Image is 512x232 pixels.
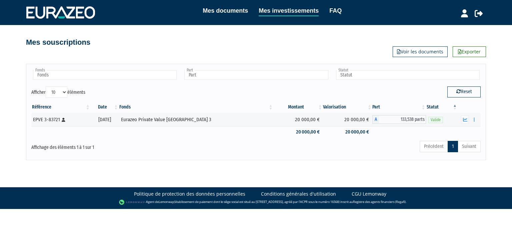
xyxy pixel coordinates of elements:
span: Valide [428,117,443,123]
img: 1732889491-logotype_eurazeo_blanc_rvb.png [26,6,95,18]
a: Mes documents [203,6,248,15]
button: Reset [447,86,481,97]
a: FAQ [329,6,342,15]
a: Voir les documents [393,46,448,57]
td: 20 000,00 € [274,126,323,138]
a: 1 [448,141,458,152]
div: EPVE 3-83721 [33,116,88,123]
div: Affichage des éléments 1 à 1 sur 1 [31,140,213,151]
a: Lemonway [159,200,174,204]
th: Date: activer pour trier la colonne par ordre croissant [91,101,119,113]
div: - Agent de (établissement de paiement dont le siège social est situé au [STREET_ADDRESS], agréé p... [7,199,505,206]
td: 20 000,00 € [323,113,372,126]
label: Afficher éléments [31,86,85,98]
img: logo-lemonway.png [119,199,145,206]
a: Registre des agents financiers (Regafi) [353,200,406,204]
a: Suivant [458,141,481,152]
a: CGU Lemonway [352,191,386,197]
th: Part: activer pour trier la colonne par ordre croissant [372,101,426,113]
th: Référence : activer pour trier la colonne par ordre croissant [31,101,91,113]
th: Statut : activer pour trier la colonne par ordre d&eacute;croissant [426,101,457,113]
div: A - Eurazeo Private Value Europe 3 [372,115,426,124]
a: Exporter [453,46,486,57]
th: Montant: activer pour trier la colonne par ordre croissant [274,101,323,113]
th: Valorisation: activer pour trier la colonne par ordre croissant [323,101,372,113]
div: Eurazeo Private Value [GEOGRAPHIC_DATA] 3 [121,116,271,123]
a: Conditions générales d'utilisation [261,191,336,197]
i: [Français] Personne physique [62,118,65,122]
td: 20 000,00 € [274,113,323,126]
select: Afficheréléments [46,86,67,98]
a: Précédent [420,141,448,152]
div: [DATE] [93,116,117,123]
th: Fonds: activer pour trier la colonne par ordre croissant [119,101,273,113]
a: Politique de protection des données personnelles [134,191,245,197]
span: 133,538 parts [379,115,426,124]
span: A [372,115,379,124]
a: Mes investissements [259,6,319,16]
h4: Mes souscriptions [26,38,90,46]
td: 20 000,00 € [323,126,372,138]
